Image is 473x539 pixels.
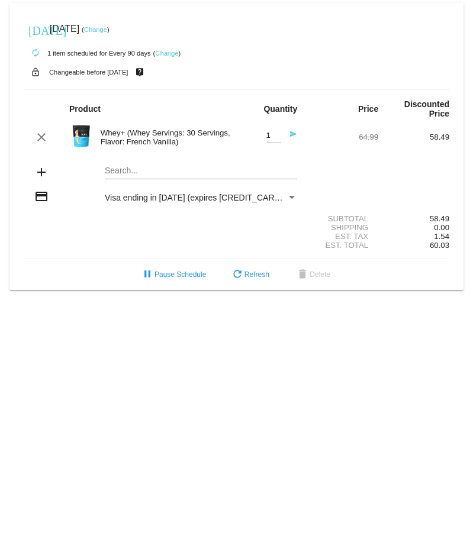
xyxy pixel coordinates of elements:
[307,133,378,141] div: 64.99
[49,69,128,76] small: Changeable before [DATE]
[295,270,330,279] span: Delete
[307,223,378,232] div: Shipping
[140,268,155,282] mat-icon: pause
[404,99,449,118] strong: Discounted Price
[34,130,49,144] mat-icon: clear
[155,50,178,57] a: Change
[283,130,297,144] mat-icon: send
[434,223,449,232] span: 0.00
[263,104,297,114] strong: Quantity
[295,268,310,282] mat-icon: delete
[34,165,49,179] mat-icon: add
[133,64,147,80] mat-icon: live_help
[378,214,449,223] div: 58.49
[266,131,281,140] input: Quantity
[430,241,449,250] span: 60.03
[230,268,244,282] mat-icon: refresh
[95,128,237,146] div: Whey+ (Whey Servings: 30 Servings, Flavor: French Vanilla)
[28,46,43,60] mat-icon: autorenew
[307,241,378,250] div: Est. Total
[378,133,449,141] div: 58.49
[69,104,101,114] strong: Product
[28,22,43,37] mat-icon: [DATE]
[230,270,269,279] span: Refresh
[84,26,107,33] a: Change
[69,124,93,148] img: Image-1-Carousel-Whey-2lb-Vanilla-no-badge-Transp.png
[131,264,215,285] button: Pause Schedule
[221,264,279,285] button: Refresh
[28,64,43,80] mat-icon: lock_open
[105,193,311,202] span: Visa ending in [DATE] (expires [CREDIT_CARD_DATA])
[34,189,49,204] mat-icon: credit_card
[105,193,297,202] mat-select: Payment Method
[358,104,378,114] strong: Price
[105,166,297,176] input: Search...
[286,264,340,285] button: Delete
[434,232,449,241] span: 1.54
[82,26,110,33] small: ( )
[24,50,151,57] small: 1 item scheduled for Every 90 days
[307,214,378,223] div: Subtotal
[140,270,206,279] span: Pause Schedule
[307,232,378,241] div: Est. Tax
[153,50,181,57] small: ( )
